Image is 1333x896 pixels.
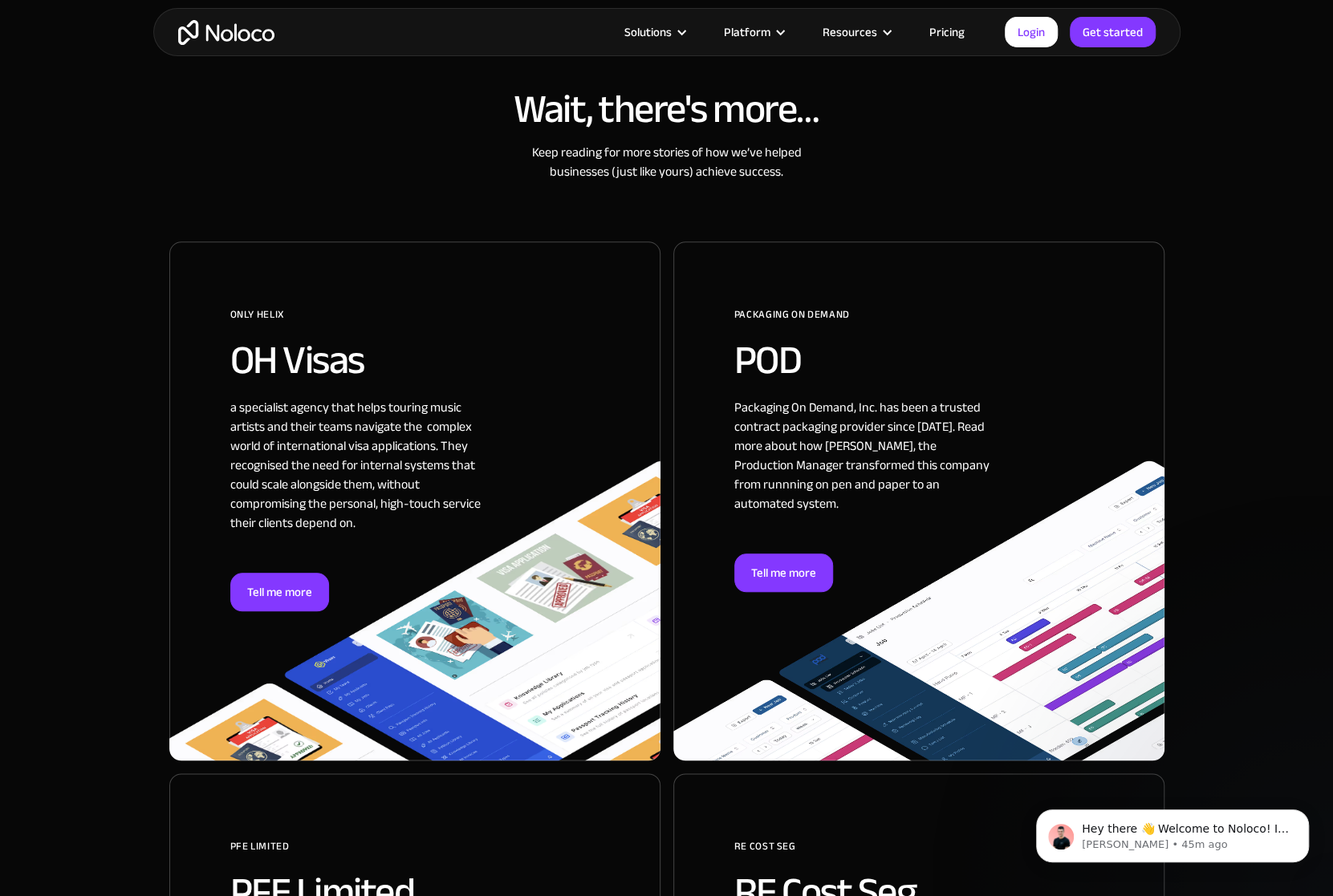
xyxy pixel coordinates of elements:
[734,834,1103,870] div: RE Cost Seg
[169,241,660,760] a: ONLY HELIXOH Visasa specialist agency that helps touring music artists and their teams navigate t...
[1012,776,1333,888] iframe: Intercom notifications message
[734,339,1103,382] h2: POD
[230,302,599,339] div: ONLY HELIX
[704,22,803,43] div: Platform
[734,398,991,553] div: Packaging On Demand, Inc. has been a trusted contract packaging provider since [DATE]. Read more ...
[169,87,1164,131] h2: Wait, there's more…
[673,241,1164,760] a: Packaging on DemandPODPackaging On Demand, Inc. has been a trusted contract packaging provider si...
[624,22,672,43] div: Solutions
[909,22,985,43] a: Pricing
[604,22,704,43] div: Solutions
[178,20,274,45] a: home
[734,302,1103,339] div: Packaging on Demand
[230,339,599,382] h2: OH Visas
[803,22,909,43] div: Resources
[1005,17,1058,47] a: Login
[230,834,599,870] div: PFE Limited
[724,22,770,43] div: Platform
[230,573,329,611] div: Tell me more
[1070,17,1156,47] a: Get started
[734,553,833,592] div: Tell me more
[230,398,487,573] div: a specialist agency that helps touring music artists and their teams navigate the complex world o...
[823,22,877,43] div: Resources
[169,143,1164,181] div: Keep reading for more stories of how we’ve helped businesses (just like yours) achieve success.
